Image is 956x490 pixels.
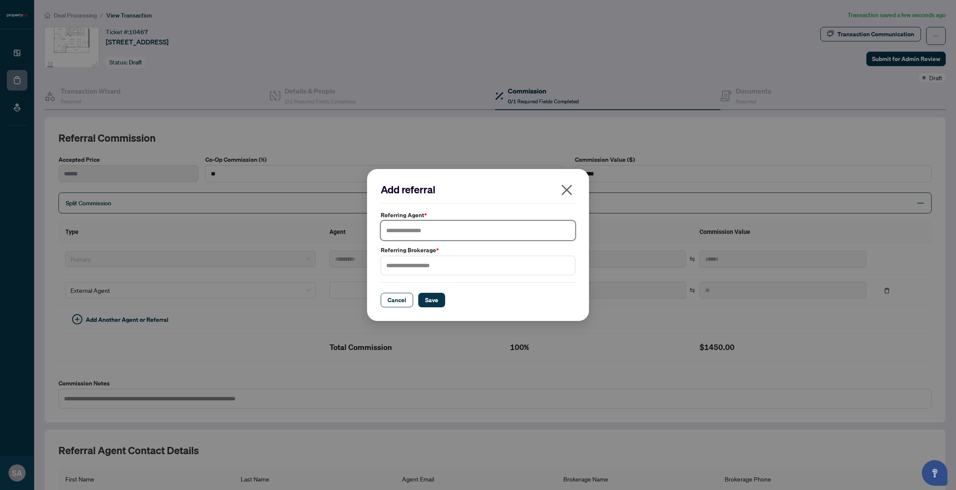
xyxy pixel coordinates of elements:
[418,293,445,307] button: Save
[425,293,438,307] span: Save
[922,460,947,486] button: Open asap
[388,293,406,307] span: Cancel
[381,245,575,255] label: Referring Brokerage
[381,183,575,196] h2: Add referral
[381,210,575,220] label: Referring Agent
[560,183,574,197] span: close
[381,293,413,307] button: Cancel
